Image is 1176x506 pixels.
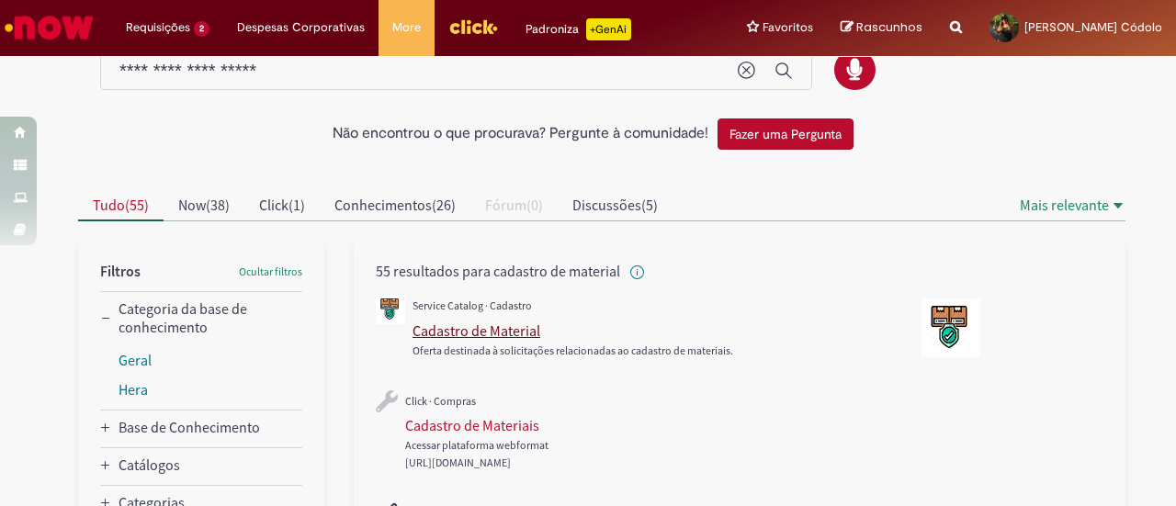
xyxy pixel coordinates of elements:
[718,118,854,150] button: Fazer uma Pergunta
[448,13,498,40] img: click_logo_yellow_360x200.png
[763,18,813,37] span: Favoritos
[392,18,421,37] span: More
[841,19,922,37] a: Rascunhos
[194,21,209,37] span: 2
[586,18,631,40] p: +GenAi
[126,18,190,37] span: Requisições
[1024,19,1162,35] span: [PERSON_NAME] Códolo
[237,18,365,37] span: Despesas Corporativas
[526,18,631,40] div: Padroniza
[856,18,922,36] span: Rascunhos
[333,126,708,142] h2: Não encontrou o que procurava? Pergunte à comunidade!
[2,9,96,46] img: ServiceNow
